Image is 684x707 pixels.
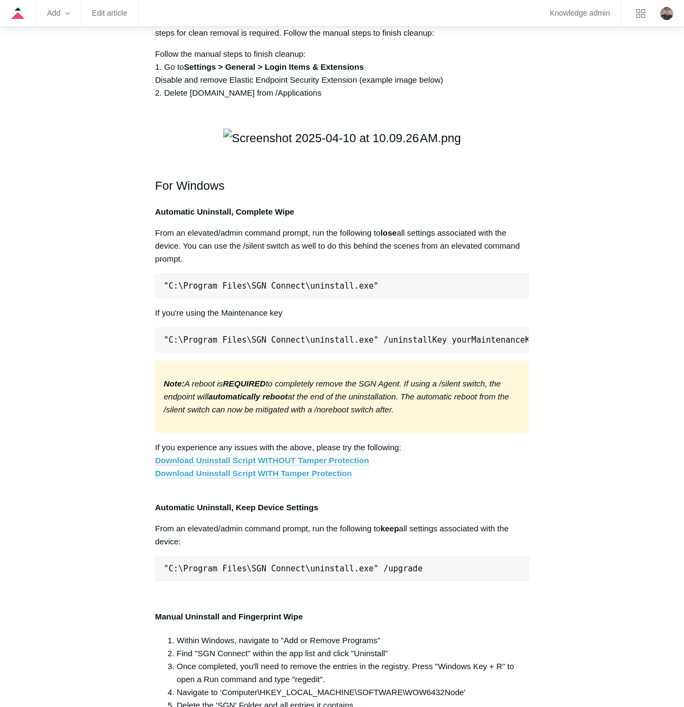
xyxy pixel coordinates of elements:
[155,524,509,546] span: From an elevated/admin command prompt, run the following to all settings associated with the device:
[155,207,294,216] strong: Automatic Uninstall, Complete Wipe
[155,456,369,465] a: Download Uninstall Script WITHOUT Tamper Protection
[155,306,529,319] p: If you're using the Maintenance key
[381,524,399,533] strong: keep
[164,379,509,414] em: A reboot is to completely remove the SGN Agent. If using a /silent switch, the endpoint will at t...
[164,281,378,291] span: "C:\Program Files\SGN Connect\uninstall.exe"
[177,686,529,699] li: Navigate to ‘Computer\HKEY_LOCAL_MACHINE\SOFTWARE\WOW6432Node'
[155,228,520,263] span: From an elevated/admin command prompt, run the following to all settings associated with the devi...
[177,660,529,686] li: Once completed, you'll need to remove the entries in the registry. Press "Windows Key + R" to ope...
[164,564,423,573] span: "C:\Program Files\SGN Connect\uninstall.exe" /upgrade
[550,10,610,16] a: Knowledge admin
[177,647,529,660] li: Find "SGN Connect" within the app list and click "Uninstall"
[47,10,70,16] zd-hc-trigger: Add
[177,634,529,647] li: Within Windows, navigate to "Add or Remove Programs"
[381,228,397,237] strong: lose
[660,7,673,20] img: user avatar
[164,379,184,388] strong: Note:
[92,10,127,16] a: Edit article
[155,157,529,195] h2: For Windows
[660,7,673,20] zd-hc-trigger: Click your profile icon to open the profile menu
[155,469,352,478] a: Download Uninstall Script WITH Tamper Protection
[155,48,529,99] p: Follow the manual steps to finish cleanup: 1. Go to Disable and remove Elastic Endpoint Security ...
[184,62,364,71] strong: Settings > General > Login Items & Extensions
[155,328,529,352] pre: "C:\Program Files\SGN Connect\uninstall.exe" /uninstallKey yourMaintenanceKeyHere
[155,503,318,512] strong: Automatic Uninstall, Keep Device Settings
[223,129,461,148] img: Screenshot 2025-04-10 at 10.09.26 AM.png
[155,441,529,480] p: If you experience any issues with the above, please try the following:
[223,379,265,388] strong: REQUIRED
[208,392,288,401] strong: automatically reboot
[155,612,303,621] strong: Manual Uninstall and Fingerprint Wipe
